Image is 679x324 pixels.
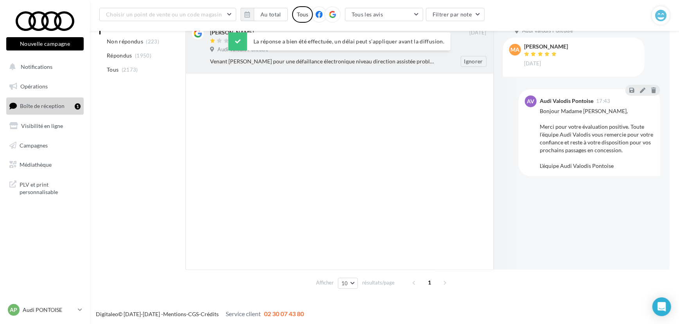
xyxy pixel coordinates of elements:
a: Mentions [163,311,186,317]
span: résultats/page [362,279,395,286]
a: Opérations [5,78,85,95]
span: Service client [226,310,261,317]
a: Crédits [201,311,219,317]
span: (223) [146,38,160,45]
div: La réponse a bien été effectuée, un délai peut s’appliquer avant la diffusion. [228,32,451,50]
span: 1 [424,276,436,289]
p: Audi PONTOISE [23,306,75,314]
span: Ma [511,46,520,54]
a: Boîte de réception1 [5,97,85,114]
span: (2173) [122,67,138,73]
span: Médiathèque [20,161,52,168]
button: Nouvelle campagne [6,37,84,50]
div: Venant [PERSON_NAME] pour une défaillance électronique niveau direction assistée problème survenu... [210,58,436,65]
span: Audi Valodis Pontoise [522,27,573,34]
a: Digitaleo [96,311,118,317]
div: [PERSON_NAME] [524,44,568,49]
button: Tous les avis [345,8,423,21]
button: Ignorer [461,56,487,67]
span: Afficher [316,279,334,286]
div: Tous [292,6,313,23]
span: Répondus [107,52,132,59]
span: 17:43 [596,99,611,104]
a: Visibilité en ligne [5,118,85,134]
a: CGS [188,311,199,317]
span: 10 [341,280,348,286]
span: [DATE] [469,29,487,36]
span: AV [527,97,535,105]
button: Notifications [5,59,82,75]
span: PLV et print personnalisable [20,179,81,196]
span: Notifications [21,63,52,70]
div: Bonjour Madame [PERSON_NAME], Merci pour votre évaluation positive. Toute l’équipe Audi Valodis v... [540,107,654,170]
div: Open Intercom Messenger [652,297,671,316]
span: Visibilité en ligne [21,122,63,129]
button: Au total [241,8,288,21]
span: © [DATE]-[DATE] - - - [96,311,304,317]
a: PLV et print personnalisable [5,176,85,199]
a: Médiathèque [5,157,85,173]
span: 02 30 07 43 80 [264,310,304,317]
span: (1950) [135,52,151,59]
button: 10 [338,278,358,289]
span: [DATE] [524,60,541,67]
div: 1 [75,103,81,110]
a: Campagnes [5,137,85,154]
span: Audi Valodis Pontoise [217,46,268,53]
span: Tous les avis [352,11,383,18]
a: AP Audi PONTOISE [6,302,84,317]
div: [PERSON_NAME] [210,29,254,36]
span: Tous [107,66,119,74]
span: Boîte de réception [20,103,65,109]
button: Choisir un point de vente ou un code magasin [99,8,236,21]
span: AP [10,306,18,314]
div: Audi Valodis Pontoise [540,98,593,104]
span: Campagnes [20,142,48,148]
button: Filtrer par note [426,8,485,21]
button: Au total [254,8,288,21]
span: Opérations [20,83,48,90]
span: Non répondus [107,38,143,45]
span: Choisir un point de vente ou un code magasin [106,11,222,18]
